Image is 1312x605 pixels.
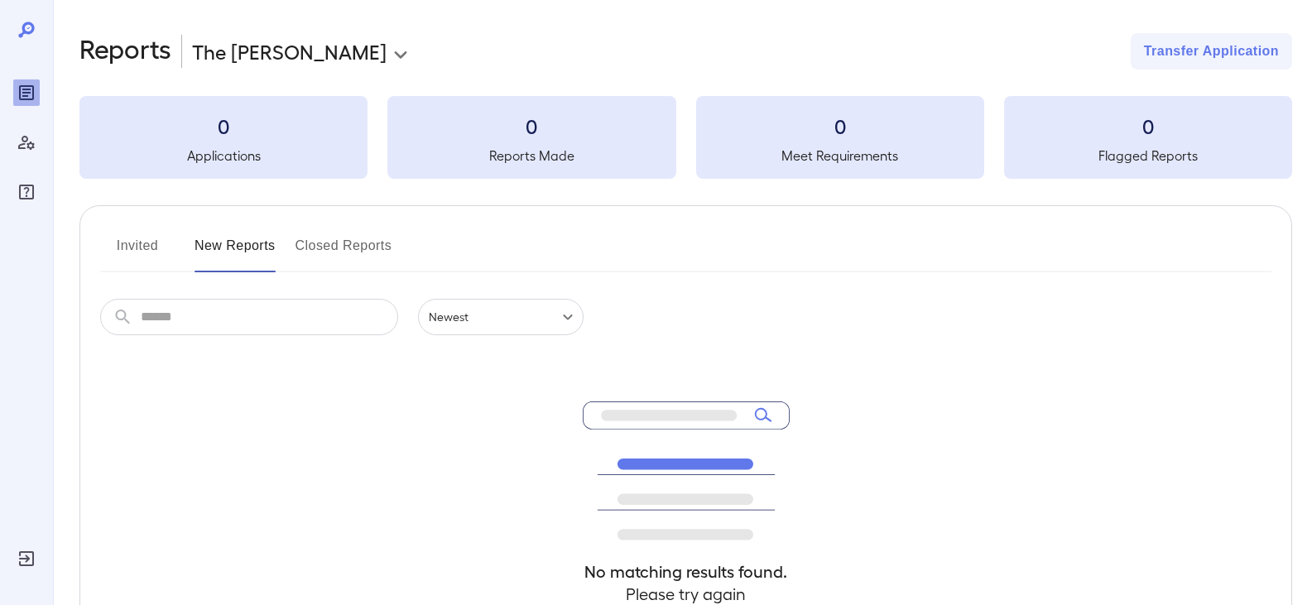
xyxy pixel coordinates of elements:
p: The [PERSON_NAME] [192,38,387,65]
h3: 0 [387,113,675,139]
h5: Applications [79,146,368,166]
h3: 0 [1004,113,1292,139]
h5: Flagged Reports [1004,146,1292,166]
summary: 0Applications0Reports Made0Meet Requirements0Flagged Reports [79,96,1292,179]
button: Transfer Application [1131,33,1292,70]
h5: Meet Requirements [696,146,984,166]
h4: Please try again [583,583,790,605]
h5: Reports Made [387,146,675,166]
div: FAQ [13,179,40,205]
h3: 0 [79,113,368,139]
div: Log Out [13,545,40,572]
button: New Reports [195,233,276,272]
div: Newest [418,299,584,335]
div: Manage Users [13,129,40,156]
button: Invited [100,233,175,272]
button: Closed Reports [296,233,392,272]
h3: 0 [696,113,984,139]
div: Reports [13,79,40,106]
h4: No matching results found. [583,560,790,583]
h2: Reports [79,33,171,70]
